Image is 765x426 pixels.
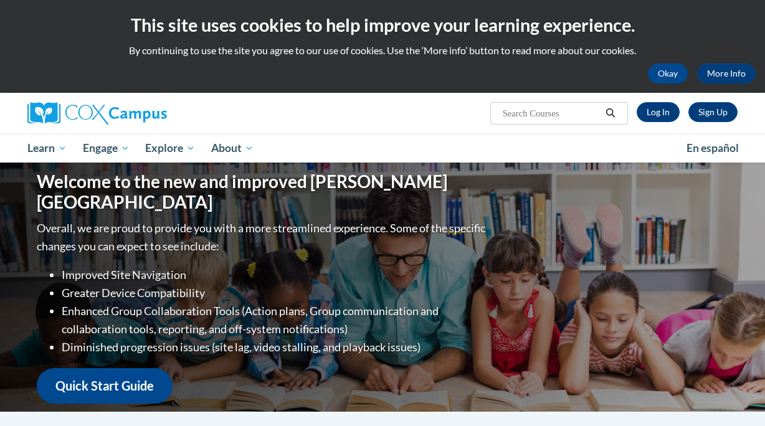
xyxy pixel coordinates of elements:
[18,134,747,163] div: Main menu
[83,141,130,156] span: Engage
[601,106,620,121] button: Search
[637,102,680,122] a: Log In
[75,134,138,163] a: Engage
[211,141,254,156] span: About
[62,284,488,302] li: Greater Device Compatibility
[137,134,203,163] a: Explore
[145,141,195,156] span: Explore
[62,266,488,284] li: Improved Site Navigation
[697,64,756,83] a: More Info
[688,102,738,122] a: Register
[62,302,488,338] li: Enhanced Group Collaboration Tools (Action plans, Group communication and collaboration tools, re...
[203,134,262,163] a: About
[9,44,756,57] p: By continuing to use the site you agree to our use of cookies. Use the ‘More info’ button to read...
[37,219,488,255] p: Overall, we are proud to provide you with a more streamlined experience. Some of the specific cha...
[9,12,756,37] h2: This site uses cookies to help improve your learning experience.
[27,102,252,125] a: Cox Campus
[648,64,688,83] button: Okay
[19,134,75,163] a: Learn
[27,141,67,156] span: Learn
[501,106,601,121] input: Search Courses
[62,338,488,356] li: Diminished progression issues (site lag, video stalling, and playback issues)
[678,135,747,161] a: En español
[27,102,167,125] img: Cox Campus
[37,368,173,404] a: Quick Start Guide
[37,171,488,213] h1: Welcome to the new and improved [PERSON_NAME][GEOGRAPHIC_DATA]
[687,141,739,154] span: En español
